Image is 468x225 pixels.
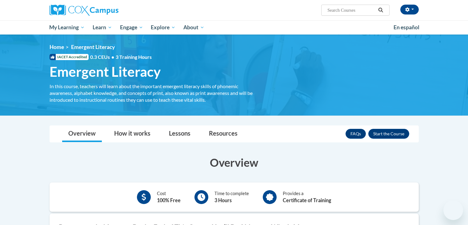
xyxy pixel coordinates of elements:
[346,129,366,139] a: FAQs
[111,54,114,60] span: •
[157,197,181,203] b: 100% Free
[46,20,89,35] a: My Learning
[443,200,463,220] iframe: Button to launch messaging window
[89,20,116,35] a: Learn
[283,197,331,203] b: Certificate of Training
[116,54,152,60] span: 3 Training Hours
[93,24,112,31] span: Learn
[147,20,179,35] a: Explore
[283,190,331,204] div: Provides a
[116,20,147,35] a: Engage
[62,126,102,142] a: Overview
[214,190,249,204] div: Time to complete
[50,155,419,170] h3: Overview
[183,24,204,31] span: About
[214,197,232,203] b: 3 Hours
[71,44,115,50] span: Emergent Literacy
[368,129,409,139] button: Enroll
[163,126,197,142] a: Lessons
[394,24,419,31] span: En español
[50,5,118,16] img: Cox Campus
[390,21,423,34] a: En español
[120,24,143,31] span: Engage
[151,24,175,31] span: Explore
[50,63,161,80] span: Emergent Literacy
[376,6,385,14] button: Search
[179,20,208,35] a: About
[50,83,262,103] div: In this course, teachers will learn about the important emergent literacy skills of phonemic awar...
[50,44,64,50] a: Home
[400,5,419,14] button: Account Settings
[108,126,157,142] a: How it works
[40,20,428,35] div: Main menu
[50,5,166,16] a: Cox Campus
[327,6,376,14] input: Search Courses
[157,190,181,204] div: Cost
[49,24,85,31] span: My Learning
[50,54,89,60] span: IACET Accredited
[203,126,244,142] a: Resources
[90,54,152,60] span: 0.3 CEUs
